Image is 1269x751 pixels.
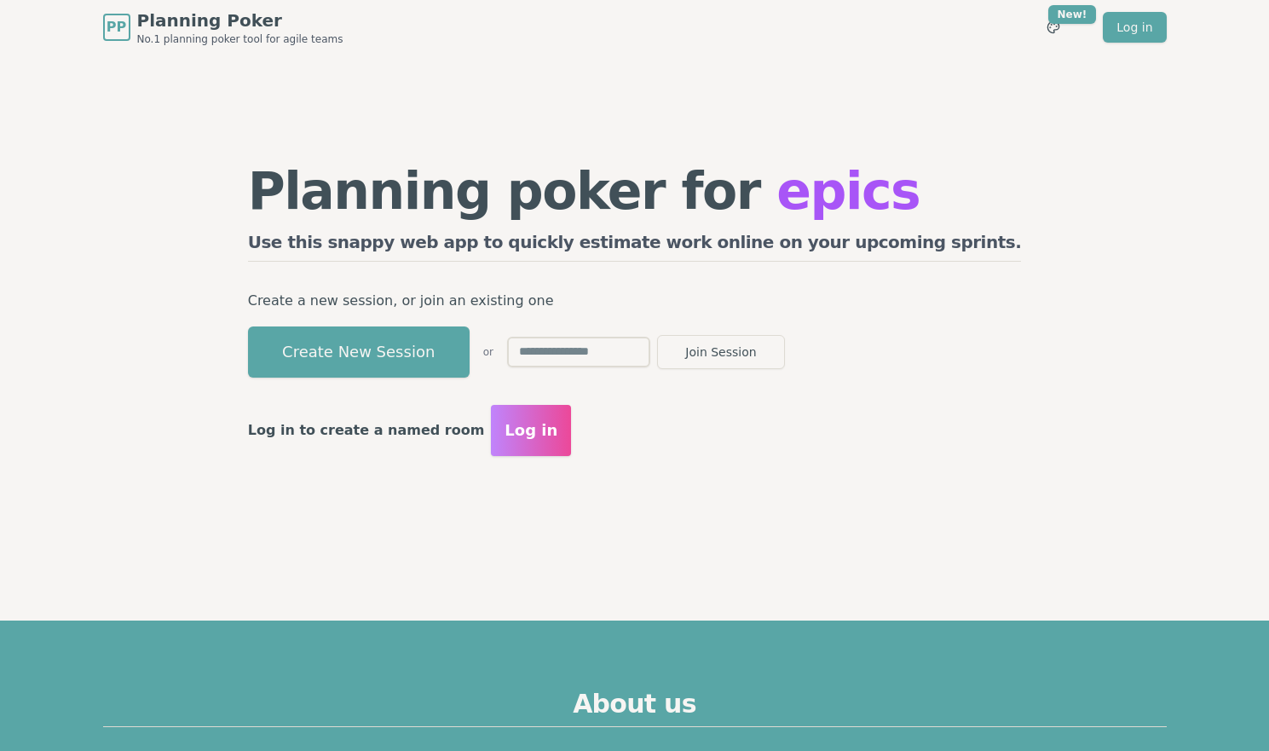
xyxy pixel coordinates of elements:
[483,345,493,359] span: or
[103,689,1167,727] h2: About us
[248,419,485,442] p: Log in to create a named room
[657,335,785,369] button: Join Session
[248,165,1022,217] h1: Planning poker for
[137,32,343,46] span: No.1 planning poker tool for agile teams
[505,419,557,442] span: Log in
[776,161,920,221] span: epics
[1038,12,1069,43] button: New!
[248,326,470,378] button: Create New Session
[107,17,126,38] span: PP
[491,405,571,456] button: Log in
[248,230,1022,262] h2: Use this snappy web app to quickly estimate work online on your upcoming sprints.
[1103,12,1166,43] a: Log in
[248,289,1022,313] p: Create a new session, or join an existing one
[137,9,343,32] span: Planning Poker
[103,9,343,46] a: PPPlanning PokerNo.1 planning poker tool for agile teams
[1048,5,1097,24] div: New!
